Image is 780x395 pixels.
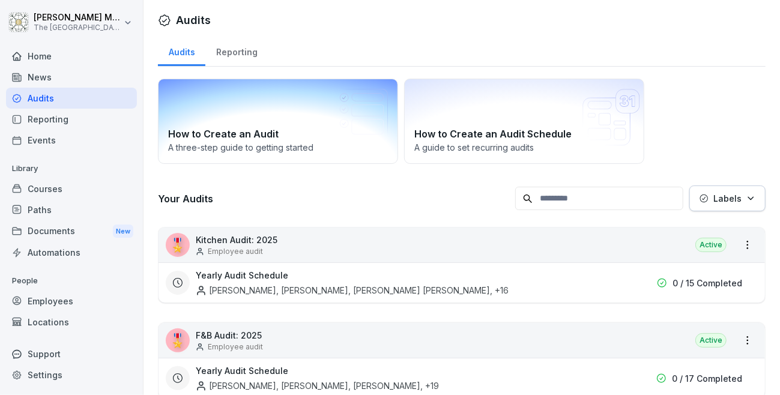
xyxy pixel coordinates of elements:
[414,127,634,141] h2: How to Create an Audit Schedule
[695,238,727,252] div: Active
[404,79,644,164] a: How to Create an Audit ScheduleA guide to set recurring audits
[34,23,121,32] p: The [GEOGRAPHIC_DATA]
[6,46,137,67] a: Home
[196,269,288,282] h3: Yearly Audit Schedule
[6,220,137,243] a: DocumentsNew
[414,141,634,154] p: A guide to set recurring audits
[168,127,388,141] h2: How to Create an Audit
[158,192,509,205] h3: Your Audits
[695,333,727,348] div: Active
[6,130,137,151] a: Events
[196,379,439,392] div: [PERSON_NAME], [PERSON_NAME], [PERSON_NAME] , +19
[6,88,137,109] a: Audits
[713,192,742,205] p: Labels
[6,220,137,243] div: Documents
[6,291,137,312] a: Employees
[6,343,137,364] div: Support
[196,284,509,297] div: [PERSON_NAME], [PERSON_NAME], [PERSON_NAME] [PERSON_NAME] , +16
[6,178,137,199] a: Courses
[6,242,137,263] a: Automations
[166,233,190,257] div: 🎖️
[6,109,137,130] a: Reporting
[6,159,137,178] p: Library
[205,35,268,66] a: Reporting
[196,364,288,377] h3: Yearly Audit Schedule
[176,12,211,28] h1: Audits
[6,271,137,291] p: People
[673,277,742,289] p: 0 / 15 Completed
[196,234,277,246] p: Kitchen Audit: 2025
[166,328,190,352] div: 🎖️
[208,246,263,257] p: Employee audit
[672,372,742,385] p: 0 / 17 Completed
[6,312,137,333] a: Locations
[6,67,137,88] a: News
[158,79,398,164] a: How to Create an AuditA three-step guide to getting started
[196,329,263,342] p: F&B Audit: 2025
[689,185,766,211] button: Labels
[168,141,388,154] p: A three-step guide to getting started
[113,225,133,238] div: New
[208,342,263,352] p: Employee audit
[6,199,137,220] a: Paths
[6,364,137,385] a: Settings
[34,13,121,23] p: [PERSON_NAME] Muzyka
[158,35,205,66] a: Audits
